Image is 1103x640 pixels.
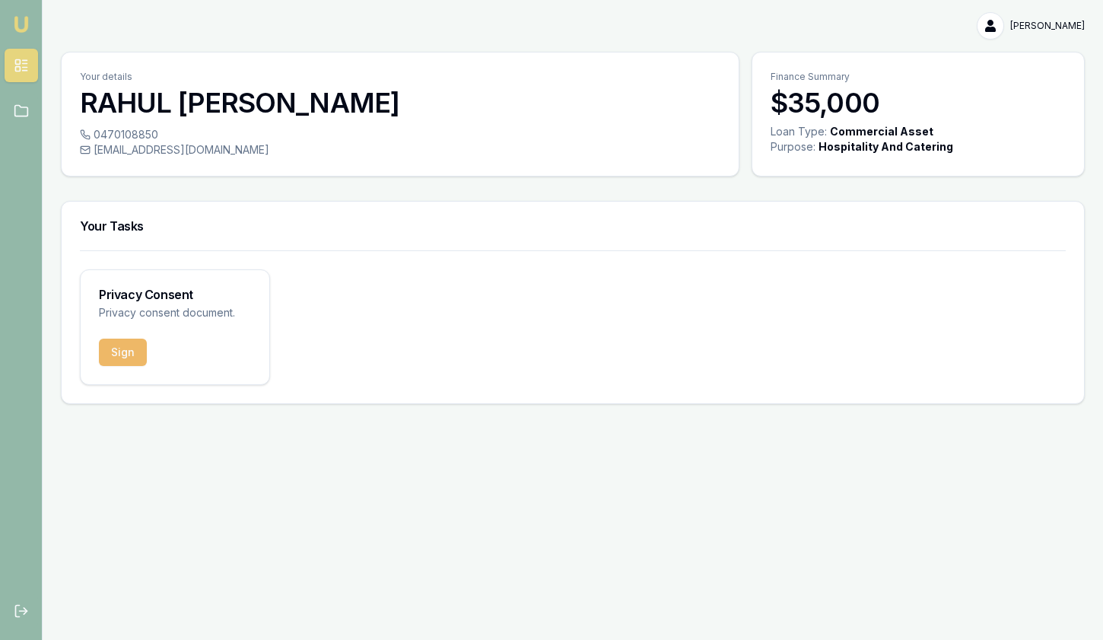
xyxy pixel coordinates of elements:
[94,127,158,142] span: 0470108850
[12,15,30,33] img: emu-icon-u.png
[830,124,933,139] div: Commercial Asset
[94,142,269,158] span: [EMAIL_ADDRESS][DOMAIN_NAME]
[80,71,720,83] p: Your details
[99,339,147,366] button: Sign
[99,288,251,301] h3: Privacy Consent
[771,139,815,154] div: Purpose:
[771,71,1066,83] p: Finance Summary
[771,124,827,139] div: Loan Type:
[771,88,1066,118] h3: $35,000
[80,88,720,118] h3: RAHUL [PERSON_NAME]
[99,305,251,320] p: Privacy consent document.
[1010,20,1085,32] span: [PERSON_NAME]
[80,220,1066,232] h3: Your Tasks
[819,139,953,154] div: Hospitality And Catering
